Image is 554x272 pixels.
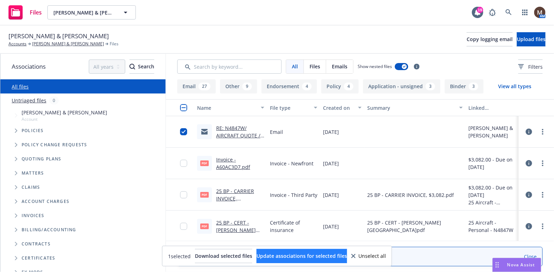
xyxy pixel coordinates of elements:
span: Unselect all [358,254,386,259]
a: Untriaged files [12,97,46,104]
button: Filters [518,59,543,74]
span: Policy change requests [22,143,87,147]
input: Search by keyword... [177,59,282,74]
span: pdf [200,160,209,166]
div: 25 Aircraft - Personal - N4847W [468,199,516,206]
div: [PERSON_NAME] & [PERSON_NAME] [468,124,516,139]
button: Unselect all [351,249,386,263]
input: Toggle Row Selected [180,160,187,167]
input: Toggle Row Selected [180,191,187,198]
a: Files [6,2,45,22]
button: Download selected files [195,249,252,263]
button: [PERSON_NAME] & [PERSON_NAME] [47,5,136,19]
a: Invoice - A60AC3D7.pdf [216,156,250,170]
div: Tree Example [0,107,166,223]
div: 27 [198,83,210,90]
span: [DATE] [323,160,339,167]
svg: Search [129,64,135,69]
span: Files [310,63,320,70]
div: $3,082.00 - Due on [DATE] [468,156,516,171]
div: 25 Aircraft - Personal - N4847W [468,219,516,234]
button: Summary [364,99,466,116]
button: Application - unsigned [363,79,440,93]
div: 3 [469,83,478,90]
a: Close [524,253,537,260]
button: Update associations for selected files [256,249,347,263]
span: Upload files [517,36,546,42]
div: Created on [323,104,354,112]
div: 9 [242,83,252,90]
button: Email [177,79,216,93]
div: $3,082.00 - Due on [DATE] [468,184,516,199]
input: Select all [180,104,187,111]
span: 25 BP - CARRIER INVOICE, $3,082.pdf [367,191,454,199]
span: [DATE] [323,191,339,199]
img: photo [534,7,546,18]
span: [DATE] [323,223,339,230]
button: Nova Assist [492,258,541,272]
span: Quoting plans [22,157,62,161]
button: SearchSearch [129,59,154,74]
span: Account [22,116,107,122]
input: Toggle Row Selected [180,128,187,135]
button: Name [194,99,267,116]
span: Invoices [22,214,45,218]
a: more [538,159,547,168]
a: Search [502,5,516,19]
a: RE: N4847W/ AIRCRAFT QUOTE / [PERSON_NAME] & [PERSON_NAME] [216,125,261,154]
a: Switch app [518,5,532,19]
a: 25 BP - CERT - [PERSON_NAME][GEOGRAPHIC_DATA]pdf.pdf [216,219,264,248]
span: Files [30,10,42,15]
div: Name [197,104,256,112]
span: Files [110,41,119,47]
span: Invoice - Newfront [270,160,313,167]
div: 4 [302,83,312,90]
a: more [538,127,547,136]
button: View all types [487,79,543,93]
span: [PERSON_NAME] & [PERSON_NAME] [53,9,115,16]
span: pdf [200,192,209,197]
button: Linked associations [466,99,519,116]
span: [DATE] [323,128,339,136]
button: Other [220,79,257,93]
span: Emails [332,63,347,70]
button: Binder [445,79,484,93]
span: Certificate of insurance [270,219,317,234]
div: File type [270,104,310,112]
span: Claims [22,185,40,189]
button: Upload files [517,32,546,46]
div: Linked associations [468,104,516,112]
span: [PERSON_NAME] & [PERSON_NAME] [8,32,109,41]
span: Account charges [22,199,69,204]
span: Nova Assist [507,262,535,268]
div: 4 [344,83,353,90]
a: Report a Bug [485,5,500,19]
span: Contracts [22,242,51,246]
a: more [538,191,547,199]
a: Accounts [8,41,27,47]
button: Copy logging email [467,32,513,46]
span: Certificates [22,256,55,260]
span: Update associations for selected files [256,253,347,259]
span: Associations [12,62,46,71]
span: Filters [528,63,543,70]
span: Matters [22,171,44,175]
button: Policy [321,79,359,93]
a: All files [12,83,29,90]
span: 25 BP - CERT - [PERSON_NAME][GEOGRAPHIC_DATA]pdf [367,219,463,234]
div: Drag to move [493,258,502,272]
span: Filters [518,63,543,70]
div: Search [129,60,154,73]
span: Show nested files [358,63,392,69]
span: 1 selected [168,253,191,260]
div: Summary [367,104,455,112]
div: 19 [477,6,483,12]
a: more [538,222,547,231]
button: Created on [320,99,364,116]
span: pdf [200,223,209,229]
span: All [292,63,298,70]
span: Email [270,128,283,136]
button: File type [267,99,320,116]
button: Endorsement [261,79,317,93]
a: [PERSON_NAME] & [PERSON_NAME] [32,41,104,47]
